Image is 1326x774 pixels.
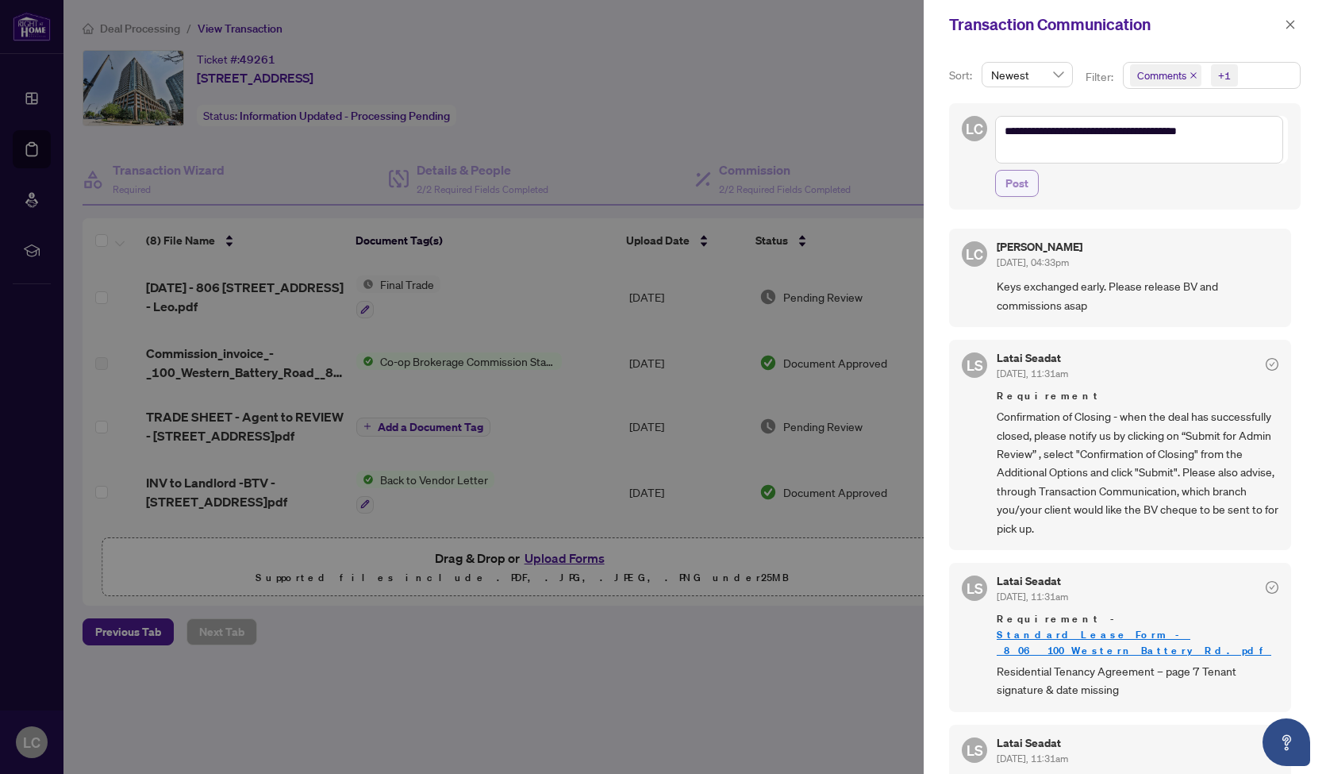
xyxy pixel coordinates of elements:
[1086,68,1116,86] p: Filter:
[995,170,1039,197] button: Post
[1263,718,1310,766] button: Open asap
[997,737,1068,749] h5: Latai Seadat
[997,256,1069,268] span: [DATE], 04:33pm
[997,576,1068,587] h5: Latai Seadat
[1285,19,1296,30] span: close
[1137,67,1186,83] span: Comments
[997,352,1068,364] h5: Latai Seadat
[966,243,983,265] span: LC
[997,611,1278,659] span: Requirement -
[1218,67,1231,83] div: +1
[1190,71,1197,79] span: close
[997,407,1278,537] span: Confirmation of Closing - when the deal has successfully closed, please notify us by clicking on ...
[997,277,1278,314] span: Keys exchanged early. Please release BV and commissions asap
[1130,64,1201,87] span: Comments
[997,591,1068,603] span: [DATE], 11:31am
[967,577,983,599] span: LS
[997,388,1278,404] span: Requirement
[997,628,1271,657] a: Standard_Lease_Form_-_806__100_Western_Battery_Rd.pdf
[997,241,1082,252] h5: [PERSON_NAME]
[997,753,1068,764] span: [DATE], 11:31am
[1266,358,1278,371] span: check-circle
[949,67,975,84] p: Sort:
[997,662,1278,699] span: Residential Tenancy Agreement – page 7 Tenant signature & date missing
[967,354,983,376] span: LS
[1005,171,1028,196] span: Post
[966,117,983,140] span: LC
[949,13,1280,37] div: Transaction Communication
[967,739,983,761] span: LS
[997,368,1068,379] span: [DATE], 11:31am
[991,63,1063,87] span: Newest
[1266,581,1278,594] span: check-circle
